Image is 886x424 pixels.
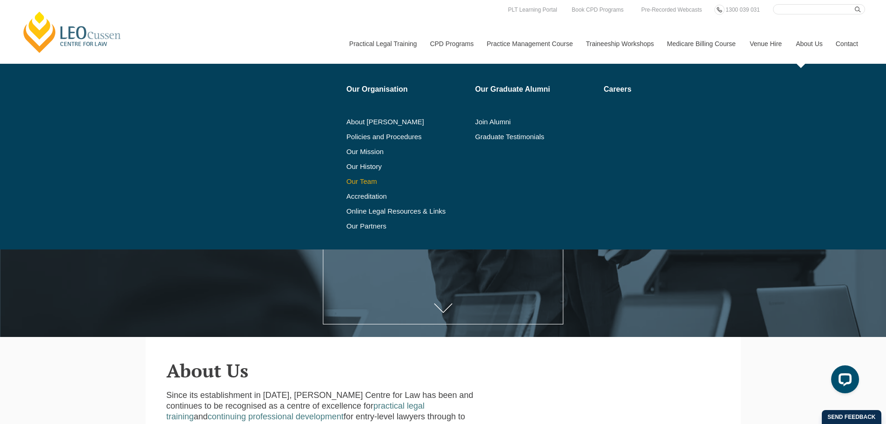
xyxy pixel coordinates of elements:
[475,86,597,93] a: Our Graduate Alumni
[604,86,709,93] a: Careers
[346,86,469,93] a: Our Organisation
[342,24,423,64] a: Practical Legal Training
[743,24,789,64] a: Venue Hire
[480,24,579,64] a: Practice Management Course
[660,24,743,64] a: Medicare Billing Course
[506,5,560,15] a: PLT Learning Portal
[346,222,469,230] a: Our Partners
[346,208,469,215] a: Online Legal Resources & Links
[346,148,446,155] a: Our Mission
[789,24,829,64] a: About Us
[824,362,863,401] iframe: LiveChat chat widget
[475,118,597,126] a: Join Alumni
[346,193,469,200] a: Accreditation
[829,24,865,64] a: Contact
[475,133,597,141] a: Graduate Testimonials
[346,178,469,185] a: Our Team
[346,133,469,141] a: Policies and Procedures
[21,10,124,54] a: [PERSON_NAME] Centre for Law
[639,5,705,15] a: Pre-Recorded Webcasts
[723,5,762,15] a: 1300 039 031
[726,7,759,13] span: 1300 039 031
[346,118,469,126] a: About [PERSON_NAME]
[208,412,344,421] a: continuing professional development
[569,5,626,15] a: Book CPD Programs
[423,24,480,64] a: CPD Programs
[346,163,469,170] a: Our History
[167,360,720,381] h2: About Us
[579,24,660,64] a: Traineeship Workshops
